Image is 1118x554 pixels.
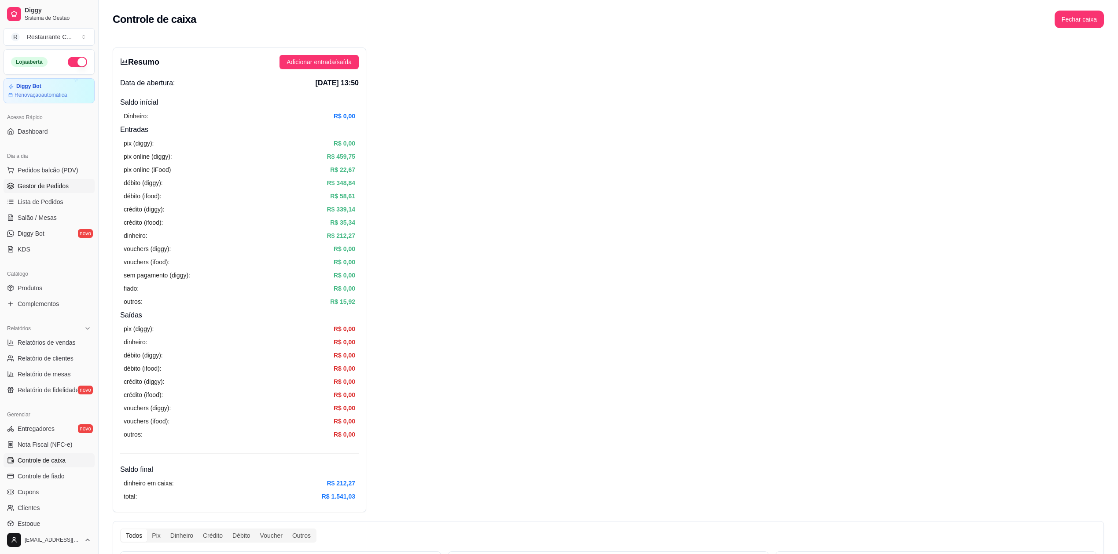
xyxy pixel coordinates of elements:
h4: Saldo final [120,464,359,475]
article: R$ 212,27 [327,478,355,488]
a: Relatório de mesas [4,367,95,381]
article: R$ 212,27 [327,231,355,241]
article: pix online (iFood) [124,165,171,175]
a: Dashboard [4,124,95,138]
article: vouchers (diggy): [124,244,171,254]
article: R$ 0,00 [334,284,355,293]
span: Cupons [18,488,39,496]
span: Relatório de mesas [18,370,71,379]
article: Dinheiro: [124,111,148,121]
span: Salão / Mesas [18,213,57,222]
div: Dinheiro [165,529,198,542]
a: Complementos [4,297,95,311]
span: Pedidos balcão (PDV) [18,166,78,175]
article: débito (ifood): [124,191,162,201]
article: R$ 348,84 [327,178,355,188]
article: R$ 22,67 [330,165,355,175]
article: R$ 459,75 [327,152,355,161]
article: R$ 58,61 [330,191,355,201]
span: Nota Fiscal (NFC-e) [18,440,72,449]
h3: Resumo [120,56,159,68]
article: R$ 0,00 [334,257,355,267]
article: R$ 0,00 [334,390,355,400]
article: total: [124,492,137,501]
span: Diggy [25,7,91,15]
article: Diggy Bot [16,83,41,90]
div: Acesso Rápido [4,110,95,124]
span: Adicionar entrada/saída [287,57,352,67]
article: outros: [124,430,143,439]
article: R$ 0,00 [334,270,355,280]
a: Produtos [4,281,95,295]
a: DiggySistema de Gestão [4,4,95,25]
article: sem pagamento (diggy): [124,270,190,280]
article: vouchers (ifood): [124,416,169,426]
span: Relatórios de vendas [18,338,76,347]
article: vouchers (diggy): [124,403,171,413]
article: R$ 0,00 [334,337,355,347]
span: Entregadores [18,424,55,433]
span: [EMAIL_ADDRESS][DOMAIN_NAME] [25,536,81,543]
article: crédito (ifood): [124,390,163,400]
span: Sistema de Gestão [25,15,91,22]
a: Diggy Botnovo [4,226,95,241]
article: R$ 0,00 [334,111,355,121]
a: Salão / Mesas [4,211,95,225]
article: dinheiro: [124,231,147,241]
h2: Controle de caixa [113,12,196,26]
button: [EMAIL_ADDRESS][DOMAIN_NAME] [4,529,95,550]
span: bar-chart [120,58,128,66]
article: R$ 0,00 [334,403,355,413]
span: Clientes [18,503,40,512]
a: Controle de caixa [4,453,95,467]
article: débito (ifood): [124,364,162,373]
a: Gestor de Pedidos [4,179,95,193]
article: crédito (diggy): [124,204,165,214]
h4: Saldo inícial [120,97,359,108]
span: Relatório de clientes [18,354,74,363]
a: Relatório de clientes [4,351,95,365]
button: Select a team [4,28,95,46]
article: vouchers (ifood): [124,257,169,267]
h4: Saídas [120,310,359,321]
article: R$ 0,00 [334,350,355,360]
a: Entregadoresnovo [4,422,95,436]
article: R$ 339,14 [327,204,355,214]
span: Lista de Pedidos [18,197,63,206]
article: R$ 0,00 [334,324,355,334]
div: Crédito [198,529,228,542]
a: KDS [4,242,95,256]
a: Estoque [4,517,95,531]
article: dinheiro: [124,337,147,347]
article: R$ 0,00 [334,377,355,386]
span: Dashboard [18,127,48,136]
div: Loja aberta [11,57,48,67]
article: R$ 35,34 [330,218,355,227]
button: Alterar Status [68,57,87,67]
button: Pedidos balcão (PDV) [4,163,95,177]
button: Fechar caixa [1055,11,1104,28]
a: Lista de Pedidos [4,195,95,209]
article: R$ 15,92 [330,297,355,306]
article: R$ 0,00 [334,430,355,439]
article: pix (diggy): [124,138,154,148]
article: R$ 0,00 [334,138,355,148]
article: R$ 0,00 [334,244,355,254]
button: Adicionar entrada/saída [279,55,359,69]
span: Relatório de fidelidade [18,386,79,394]
span: Relatórios [7,325,31,332]
div: Pix [147,529,165,542]
div: Outros [287,529,316,542]
div: Débito [228,529,255,542]
article: R$ 0,00 [334,416,355,426]
article: R$ 1.541,03 [322,492,355,501]
article: crédito (ifood): [124,218,163,227]
h4: Entradas [120,124,359,135]
a: Controle de fiado [4,469,95,483]
article: outros: [124,297,143,306]
span: Controle de caixa [18,456,66,465]
div: Gerenciar [4,408,95,422]
article: débito (diggy): [124,350,163,360]
article: pix (diggy): [124,324,154,334]
a: Relatório de fidelidadenovo [4,383,95,397]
